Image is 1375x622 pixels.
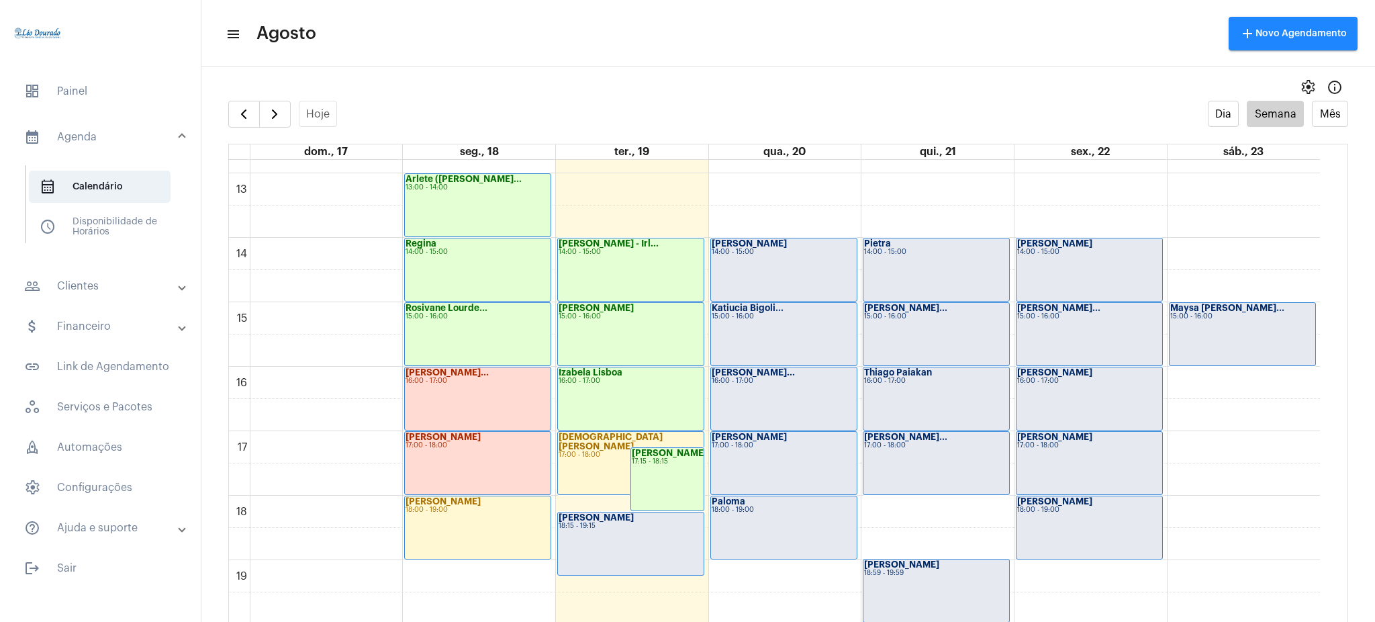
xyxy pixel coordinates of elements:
[228,101,260,128] button: Semana Anterior
[1017,497,1092,506] strong: [PERSON_NAME]
[864,239,891,248] strong: Pietra
[761,144,808,159] a: 20 de agosto de 2025
[406,313,550,320] div: 15:00 - 16:00
[24,439,40,455] span: sidenav icon
[632,449,707,457] strong: [PERSON_NAME]
[864,377,1008,385] div: 16:00 - 17:00
[406,506,550,514] div: 18:00 - 19:00
[559,513,634,522] strong: [PERSON_NAME]
[1017,304,1100,312] strong: [PERSON_NAME]...
[1170,313,1315,320] div: 15:00 - 16:00
[864,433,947,441] strong: [PERSON_NAME]...
[24,318,40,335] mat-icon: sidenav icon
[13,391,187,423] span: Serviços e Pacotes
[712,377,856,385] div: 16:00 - 17:00
[1239,26,1255,42] mat-icon: add
[1017,506,1161,514] div: 18:00 - 19:00
[406,433,481,441] strong: [PERSON_NAME]
[234,377,250,389] div: 16
[226,26,239,42] mat-icon: sidenav icon
[864,368,932,377] strong: Thiago Paiakan
[40,179,56,195] span: sidenav icon
[712,506,856,514] div: 18:00 - 19:00
[712,368,795,377] strong: [PERSON_NAME]...
[406,497,481,506] strong: [PERSON_NAME]
[29,171,171,203] span: Calendário
[559,249,703,256] div: 14:00 - 15:00
[864,560,939,569] strong: [PERSON_NAME]
[559,313,703,320] div: 15:00 - 16:00
[234,183,250,195] div: 13
[259,101,291,128] button: Próximo Semana
[234,312,250,324] div: 15
[24,129,179,145] mat-panel-title: Agenda
[712,249,856,256] div: 14:00 - 15:00
[1247,101,1304,127] button: Semana
[24,278,179,294] mat-panel-title: Clientes
[406,368,489,377] strong: [PERSON_NAME]...
[1239,29,1347,38] span: Novo Agendamento
[559,433,663,451] strong: [DEMOGRAPHIC_DATA][PERSON_NAME]
[917,144,959,159] a: 21 de agosto de 2025
[712,239,787,248] strong: [PERSON_NAME]
[559,523,703,530] div: 18:15 - 19:15
[234,570,250,582] div: 19
[1017,239,1092,248] strong: [PERSON_NAME]
[24,129,40,145] mat-icon: sidenav icon
[1312,101,1348,127] button: Mês
[559,451,703,459] div: 17:00 - 18:00
[1017,249,1161,256] div: 14:00 - 15:00
[24,359,40,375] mat-icon: sidenav icon
[8,512,201,544] mat-expansion-panel-header: sidenav iconAjuda e suporte
[8,116,201,159] mat-expansion-panel-header: sidenav iconAgenda
[1294,74,1321,101] button: settings
[1221,144,1266,159] a: 23 de agosto de 2025
[24,560,40,576] mat-icon: sidenav icon
[406,184,550,191] div: 13:00 - 14:00
[712,313,856,320] div: 15:00 - 16:00
[712,497,745,506] strong: Paloma
[864,442,1008,449] div: 17:00 - 18:00
[24,399,40,415] span: sidenav icon
[559,377,703,385] div: 16:00 - 17:00
[1327,79,1343,95] mat-icon: Info
[559,368,622,377] strong: Izabela Lisboa
[406,175,522,183] strong: Arlete ([PERSON_NAME]...
[632,458,703,465] div: 17:15 - 18:15
[406,249,550,256] div: 14:00 - 15:00
[1300,79,1316,95] span: settings
[712,442,856,449] div: 17:00 - 18:00
[864,313,1008,320] div: 15:00 - 16:00
[13,75,187,107] span: Painel
[24,278,40,294] mat-icon: sidenav icon
[256,23,316,44] span: Agosto
[864,249,1008,256] div: 14:00 - 15:00
[457,144,502,159] a: 18 de agosto de 2025
[234,506,250,518] div: 18
[40,219,56,235] span: sidenav icon
[1017,313,1161,320] div: 15:00 - 16:00
[235,441,250,453] div: 17
[612,144,652,159] a: 19 de agosto de 2025
[406,239,436,248] strong: Regina
[8,310,201,343] mat-expansion-panel-header: sidenav iconFinanceiro
[712,304,784,312] strong: Katiucia Bigoli...
[1017,442,1161,449] div: 17:00 - 18:00
[8,159,201,262] div: sidenav iconAgenda
[299,101,338,127] button: Hoje
[559,239,659,248] strong: [PERSON_NAME] - Irl...
[8,270,201,302] mat-expansion-panel-header: sidenav iconClientes
[301,144,350,159] a: 17 de agosto de 2025
[13,472,187,504] span: Configurações
[1229,17,1358,50] button: Novo Agendamento
[13,351,187,383] span: Link de Agendamento
[11,7,64,60] img: 4c910ca3-f26c-c648-53c7-1a2041c6e520.jpg
[13,431,187,463] span: Automações
[406,304,487,312] strong: Rosivane Lourde...
[24,520,179,536] mat-panel-title: Ajuda e suporte
[24,520,40,536] mat-icon: sidenav icon
[864,304,947,312] strong: [PERSON_NAME]...
[559,304,634,312] strong: [PERSON_NAME]
[1017,433,1092,441] strong: [PERSON_NAME]
[24,480,40,496] span: sidenav icon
